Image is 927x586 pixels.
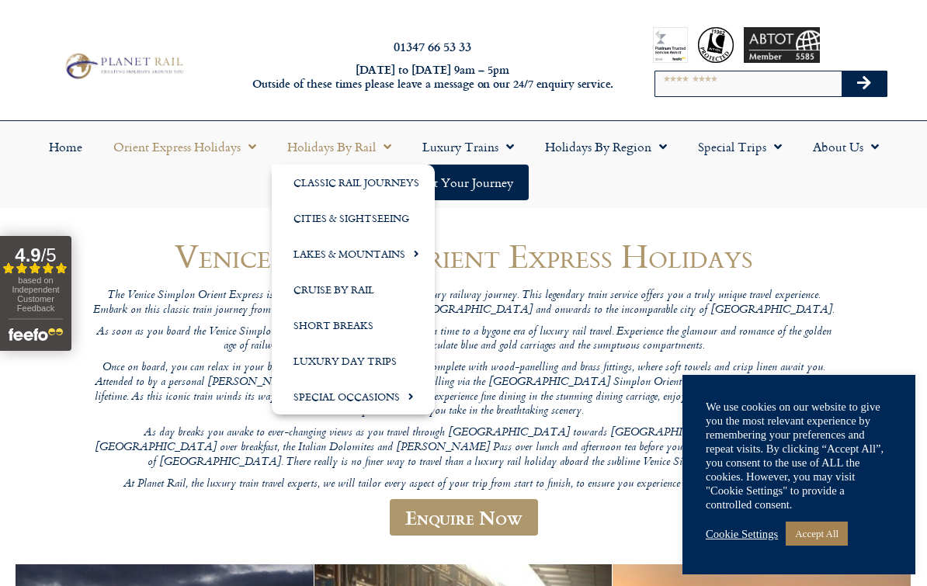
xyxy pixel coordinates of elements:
h6: [DATE] to [DATE] 9am – 5pm Outside of these times please leave a message on our 24/7 enquiry serv... [251,63,614,92]
a: Accept All [786,522,848,546]
a: Cities & Sightseeing [272,200,435,236]
p: As day breaks you awake to ever-changing views as you travel through [GEOGRAPHIC_DATA] towards [G... [91,426,836,470]
a: Holidays by Region [529,129,682,165]
a: About Us [797,129,894,165]
a: 01347 66 53 33 [394,37,471,55]
a: Special Occasions [272,379,435,414]
div: We use cookies on our website to give you the most relevant experience by remembering your prefer... [706,400,892,511]
a: Orient Express Holidays [98,129,272,165]
h1: Venice Simplon Orient Express Holidays [91,238,836,274]
a: Short Breaks [272,307,435,343]
a: Luxury Day Trips [272,343,435,379]
nav: Menu [8,129,919,200]
p: The Venice Simplon Orient Express is possibly the world’s most iconic luxury railway journey. Thi... [91,289,836,317]
p: Once on board, you can relax in your beautiful 1920s private compartment, complete with wood-pane... [91,361,836,419]
a: Cookie Settings [706,527,778,541]
a: Luxury Trains [407,129,529,165]
ul: Holidays by Rail [272,165,435,414]
p: At Planet Rail, the luxury train travel experts, we will tailor every aspect of your trip from st... [91,477,836,492]
a: Cruise by Rail [272,272,435,307]
p: As soon as you board the Venice Simplon Orient Express you will step back in time to a bygone era... [91,325,836,354]
a: Enquire Now [390,499,538,536]
a: Special Trips [682,129,797,165]
a: Holidays by Rail [272,129,407,165]
a: Home [33,129,98,165]
a: Classic Rail Journeys [272,165,435,200]
button: Search [842,71,887,96]
a: Start your Journey [398,165,529,200]
img: Planet Rail Train Holidays Logo [61,50,186,81]
a: Lakes & Mountains [272,236,435,272]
